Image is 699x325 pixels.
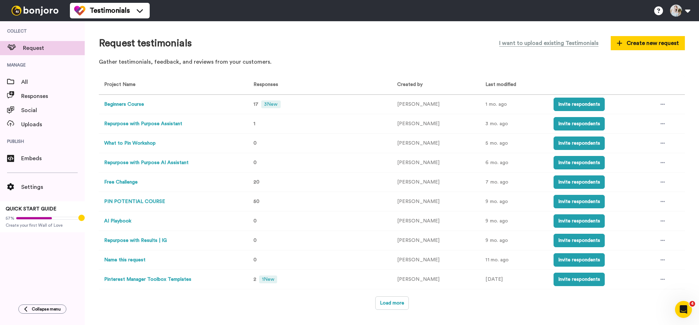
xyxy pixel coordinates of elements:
[499,39,598,47] span: I want to upload existing Testimonials
[21,183,85,191] span: Settings
[494,35,604,51] button: I want to upload existing Testimonials
[617,39,679,47] span: Create new request
[611,36,685,50] button: Create new request
[392,153,480,173] td: [PERSON_NAME]
[480,134,548,153] td: 5 mo. ago
[21,120,85,129] span: Uploads
[392,134,480,153] td: [PERSON_NAME]
[104,159,189,167] button: Repurpose with Purpose AI Assistant
[253,277,256,282] span: 2
[6,222,79,228] span: Create your first Wall of Love
[253,199,259,204] span: 50
[675,301,692,318] iframe: Intercom live chat
[480,153,548,173] td: 6 mo. ago
[480,75,548,95] th: Last modified
[74,5,85,16] img: tm-color.svg
[480,95,548,114] td: 1 mo. ago
[104,120,182,128] button: Repurpose with Purpose Assistant
[392,95,480,114] td: [PERSON_NAME]
[480,114,548,134] td: 3 mo. ago
[554,156,605,169] button: Invite respondents
[90,6,130,16] span: Testimonials
[104,237,167,244] button: Repurpose with Results | IG
[21,106,85,115] span: Social
[104,276,191,283] button: Pinterest Manager Toolbox Templates
[253,180,259,185] span: 20
[261,100,280,108] span: 3 New
[480,211,548,231] td: 9 mo. ago
[554,117,605,130] button: Invite respondents
[104,217,131,225] button: AI Playbook
[392,75,480,95] th: Created by
[392,192,480,211] td: [PERSON_NAME]
[480,250,548,270] td: 11 mo. ago
[392,270,480,289] td: [PERSON_NAME]
[480,173,548,192] td: 7 mo. ago
[21,154,85,163] span: Embeds
[78,215,85,221] div: Tooltip anchor
[99,75,245,95] th: Project Name
[253,141,257,146] span: 0
[689,301,695,307] span: 4
[253,160,257,165] span: 0
[554,137,605,150] button: Invite respondents
[251,82,278,87] span: Responses
[375,296,409,310] button: Load more
[554,98,605,111] button: Invite respondents
[480,270,548,289] td: [DATE]
[8,6,61,16] img: bj-logo-header-white.svg
[99,58,685,66] p: Gather testimonials, feedback, and reviews from your customers.
[554,195,605,208] button: Invite respondents
[6,215,14,221] span: 57%
[554,175,605,189] button: Invite respondents
[480,231,548,250] td: 9 mo. ago
[554,214,605,228] button: Invite respondents
[104,140,156,147] button: What to Pin Workshop
[18,304,66,314] button: Collapse menu
[21,78,85,86] span: All
[104,256,145,264] button: Name this request
[392,173,480,192] td: [PERSON_NAME]
[253,238,257,243] span: 0
[392,231,480,250] td: [PERSON_NAME]
[104,179,138,186] button: Free Challenge
[253,121,255,126] span: 1
[554,234,605,247] button: Invite respondents
[253,219,257,224] span: 0
[104,101,144,108] button: Beginners Course
[21,92,85,100] span: Responses
[6,207,56,211] span: QUICK START GUIDE
[392,211,480,231] td: [PERSON_NAME]
[259,275,277,283] span: 1 New
[253,257,257,262] span: 0
[554,273,605,286] button: Invite respondents
[392,114,480,134] td: [PERSON_NAME]
[480,192,548,211] td: 9 mo. ago
[253,102,258,107] span: 17
[104,198,165,205] button: PIN POTENTIAL COURSE
[32,306,61,312] span: Collapse menu
[554,253,605,267] button: Invite respondents
[23,44,85,52] span: Request
[99,38,192,49] h1: Request testimonials
[392,250,480,270] td: [PERSON_NAME]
